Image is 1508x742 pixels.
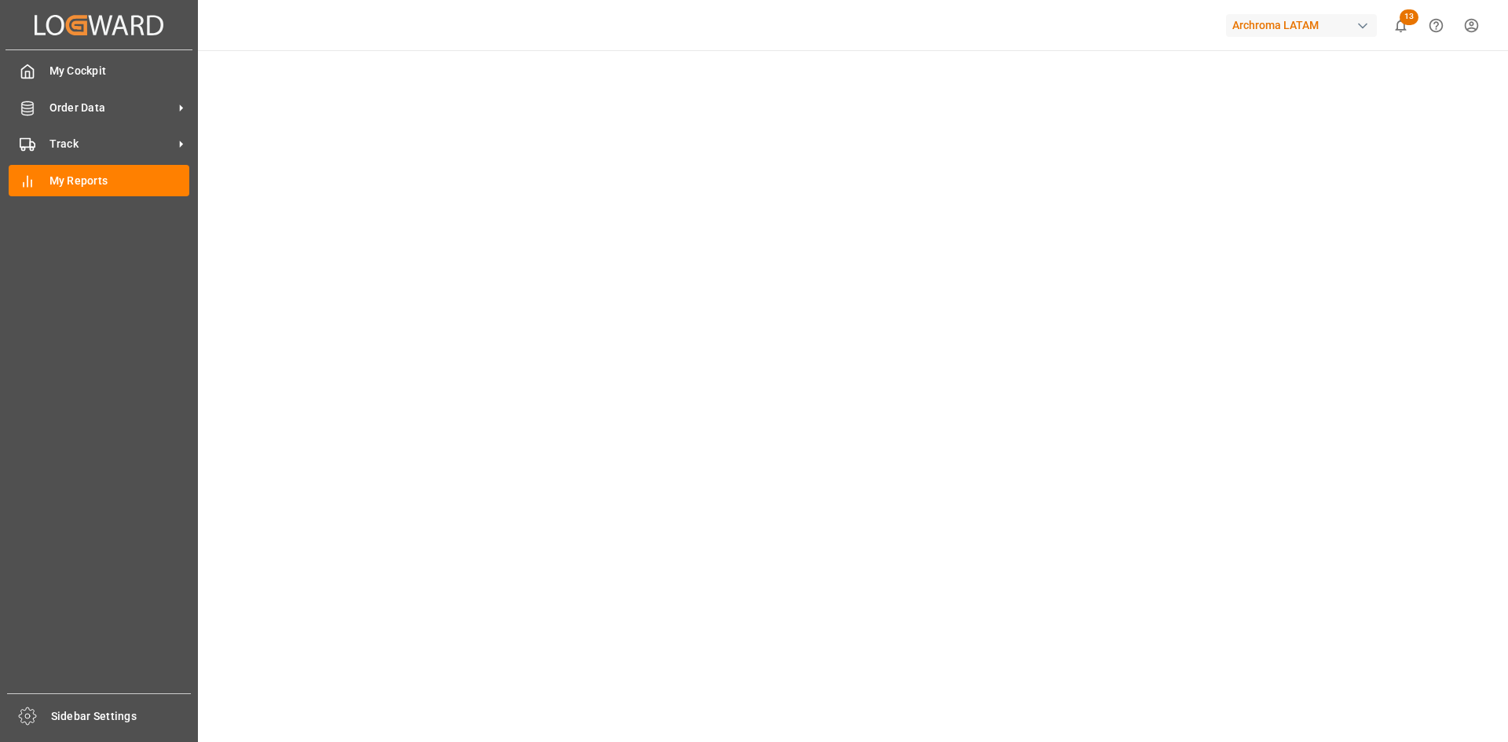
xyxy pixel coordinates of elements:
button: show 13 new notifications [1383,8,1418,43]
span: My Reports [49,173,190,189]
a: My Cockpit [9,56,189,86]
span: My Cockpit [49,63,190,79]
button: Archroma LATAM [1226,10,1383,40]
span: Sidebar Settings [51,708,192,725]
div: Archroma LATAM [1226,14,1377,37]
button: Help Center [1418,8,1454,43]
a: My Reports [9,165,189,196]
span: Order Data [49,100,174,116]
span: 13 [1400,9,1418,25]
span: Track [49,136,174,152]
